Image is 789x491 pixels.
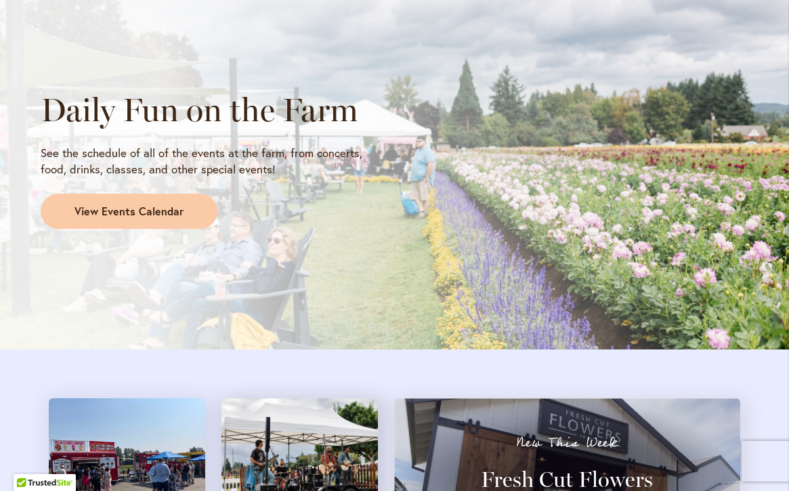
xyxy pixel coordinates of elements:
[41,194,217,229] a: View Events Calendar
[41,145,383,177] p: See the schedule of all of the events at the farm, from concerts, food, drinks, classes, and othe...
[74,204,184,219] span: View Events Calendar
[41,91,383,129] h2: Daily Fun on the Farm
[419,436,716,450] p: New This Week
